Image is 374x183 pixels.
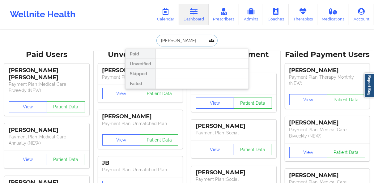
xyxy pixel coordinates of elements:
[102,134,141,146] button: View
[140,134,178,146] button: Patient Data
[285,50,370,59] div: Failed Payment Users
[102,67,179,74] div: [PERSON_NAME]
[9,134,85,146] p: Payment Plan : Medical Care Annually (NEW)
[196,169,272,176] div: [PERSON_NAME]
[9,101,47,112] button: View
[125,69,155,79] div: Skipped
[125,79,155,89] div: Failed
[263,4,289,25] a: Coaches
[47,101,85,112] button: Patient Data
[196,144,234,155] button: View
[102,74,179,80] p: Payment Plan : Unmatched Plan
[349,4,374,25] a: Account
[102,120,179,127] p: Payment Plan : Unmatched Plan
[9,127,85,134] div: [PERSON_NAME]
[179,4,209,25] a: Dashboard
[239,4,263,25] a: Admins
[9,154,47,165] button: View
[9,67,85,81] div: [PERSON_NAME] [PERSON_NAME]
[196,98,234,109] button: View
[289,127,366,139] p: Payment Plan : Medical Care Biweekly (NEW)
[289,119,366,126] div: [PERSON_NAME]
[102,113,179,120] div: [PERSON_NAME]
[125,49,155,59] div: Paid
[327,94,365,105] button: Patient Data
[102,159,179,167] div: JB
[196,176,272,182] p: Payment Plan : Social
[209,4,239,25] a: Prescribers
[196,123,272,130] div: [PERSON_NAME]
[196,130,272,136] p: Payment Plan : Social
[47,154,85,165] button: Patient Data
[364,73,374,98] a: Report Bug
[234,98,272,109] button: Patient Data
[327,147,365,158] button: Patient Data
[102,167,179,173] p: Payment Plan : Unmatched Plan
[125,59,155,69] div: Unverified
[102,88,141,99] button: View
[289,94,328,105] button: View
[98,50,183,59] div: Unverified Users
[289,67,366,74] div: [PERSON_NAME]
[289,147,328,158] button: View
[4,50,89,59] div: Paid Users
[152,4,179,25] a: Calendar
[234,144,272,155] button: Patient Data
[289,74,366,86] p: Payment Plan : Therapy Monthly (NEW)
[140,88,178,99] button: Patient Data
[289,172,366,179] div: [PERSON_NAME]
[317,4,349,25] a: Medications
[289,4,317,25] a: Therapists
[9,81,85,94] p: Payment Plan : Medical Care Biweekly (NEW)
